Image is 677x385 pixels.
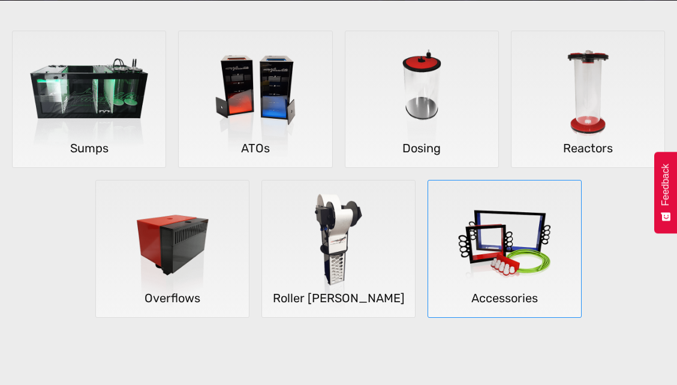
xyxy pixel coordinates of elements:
img: Overflows [96,181,249,317]
a: AccessoriesAccessories [428,180,582,317]
h5: Sumps [13,138,166,158]
h5: Roller [PERSON_NAME] [262,288,415,308]
h5: Overflows [96,288,249,308]
a: SumpsSumps [12,31,166,168]
h5: Dosing [345,138,498,158]
button: Feedback - Show survey [654,152,677,233]
a: Roller matsRoller [PERSON_NAME] [261,180,416,317]
a: ReactorsReactors [511,31,665,168]
img: Sumps [13,31,166,168]
img: Accessories [428,181,581,317]
img: Reactors [511,31,664,168]
img: Roller mats [262,181,415,317]
a: OverflowsOverflows [95,180,249,317]
h5: Accessories [428,288,581,308]
img: ATOs [179,31,332,168]
span: Feedback [660,164,671,206]
a: DosingDosing [345,31,499,168]
h5: Reactors [511,138,664,158]
img: Dosing [345,31,498,168]
h5: ATOs [179,138,332,158]
a: ATOsATOs [178,31,332,168]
